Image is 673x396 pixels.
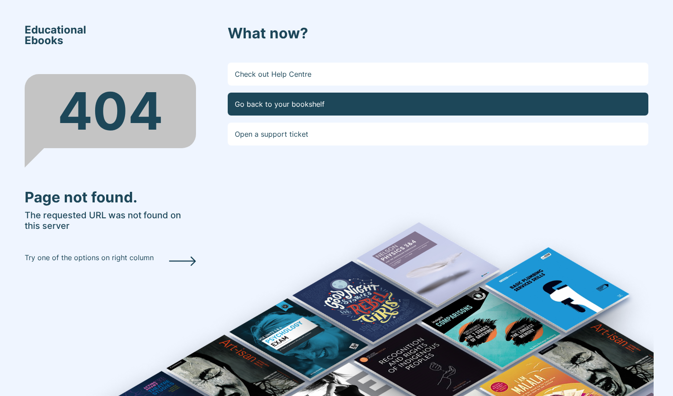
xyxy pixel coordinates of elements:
h5: The requested URL was not found on this server [25,210,196,231]
a: Check out Help Centre [228,63,648,86]
p: Try one of the options on right column [25,252,154,263]
a: Open a support ticket [228,123,648,146]
h3: What now? [228,25,648,42]
div: 404 [25,74,196,148]
a: Go back to your bookshelf [228,93,648,116]
span: Educational Ebooks [25,25,86,46]
h3: Page not found. [25,189,196,206]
